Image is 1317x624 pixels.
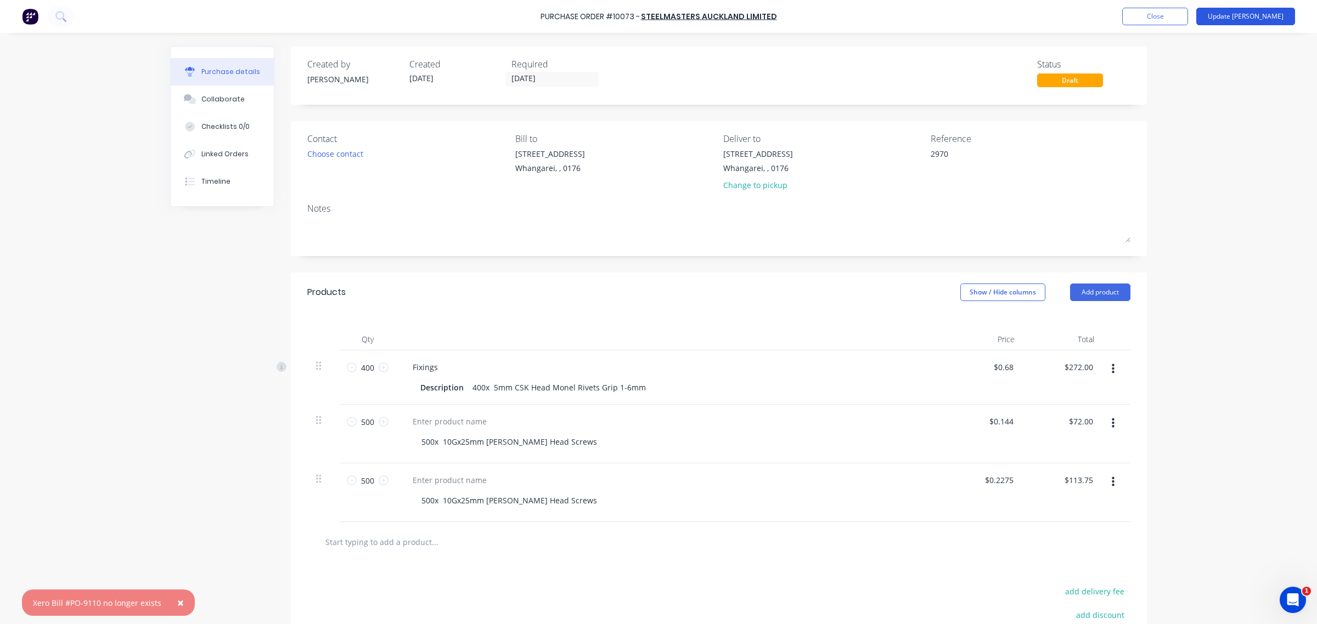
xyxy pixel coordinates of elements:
iframe: Intercom live chat [1280,587,1306,613]
button: Add product [1070,283,1130,301]
div: 400x 5mm CSK Head Monel Rivets Grip 1-6mm [468,379,650,395]
div: Xero Bill #PO-9110 no longer exists [33,597,161,609]
input: Start typing to add a product... [325,531,544,553]
div: Description [416,379,468,395]
div: Contact [307,132,507,145]
div: [STREET_ADDRESS] [723,148,793,160]
button: Timeline [171,168,274,195]
div: Deliver to [723,132,923,145]
div: Choose contact [307,148,363,160]
div: Purchase Order #10073 - [541,11,640,22]
div: Created [409,58,503,71]
div: Purchase details [201,67,260,77]
button: Update [PERSON_NAME] [1196,8,1295,25]
div: Collaborate [201,94,245,104]
div: Notes [307,202,1130,215]
div: 500x 10Gx25mm [PERSON_NAME] Head Screws [413,492,606,508]
a: Steelmasters Auckland Limited [641,11,777,22]
img: Factory [22,8,38,25]
div: Reference [931,132,1130,145]
span: × [177,595,184,610]
div: Whangarei, , 0176 [515,162,585,174]
div: Products [307,286,346,299]
div: Timeline [201,177,230,186]
div: Status [1037,58,1130,71]
div: Checklists 0/0 [201,122,250,132]
textarea: 2970 [931,148,1068,173]
button: Close [1122,8,1188,25]
div: Linked Orders [201,149,249,159]
div: Qty [340,328,395,350]
button: Collaborate [171,86,274,113]
div: Change to pickup [723,179,793,191]
div: Total [1023,328,1103,350]
span: 1 [1302,587,1311,595]
button: add discount [1070,608,1130,622]
div: Price [944,328,1023,350]
button: Close [166,589,195,616]
div: Created by [307,58,401,71]
div: Required [511,58,605,71]
div: Draft [1037,73,1103,87]
button: add delivery fee [1059,584,1130,598]
div: Fixings [404,359,447,375]
div: Whangarei, , 0176 [723,162,793,174]
button: Linked Orders [171,140,274,168]
div: Bill to [515,132,715,145]
button: Checklists 0/0 [171,113,274,140]
div: [STREET_ADDRESS] [515,148,585,160]
button: Purchase details [171,58,274,86]
div: 500x 10Gx25mm [PERSON_NAME] Head Screws [413,434,606,450]
div: [PERSON_NAME] [307,73,401,85]
button: Show / Hide columns [960,283,1045,301]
